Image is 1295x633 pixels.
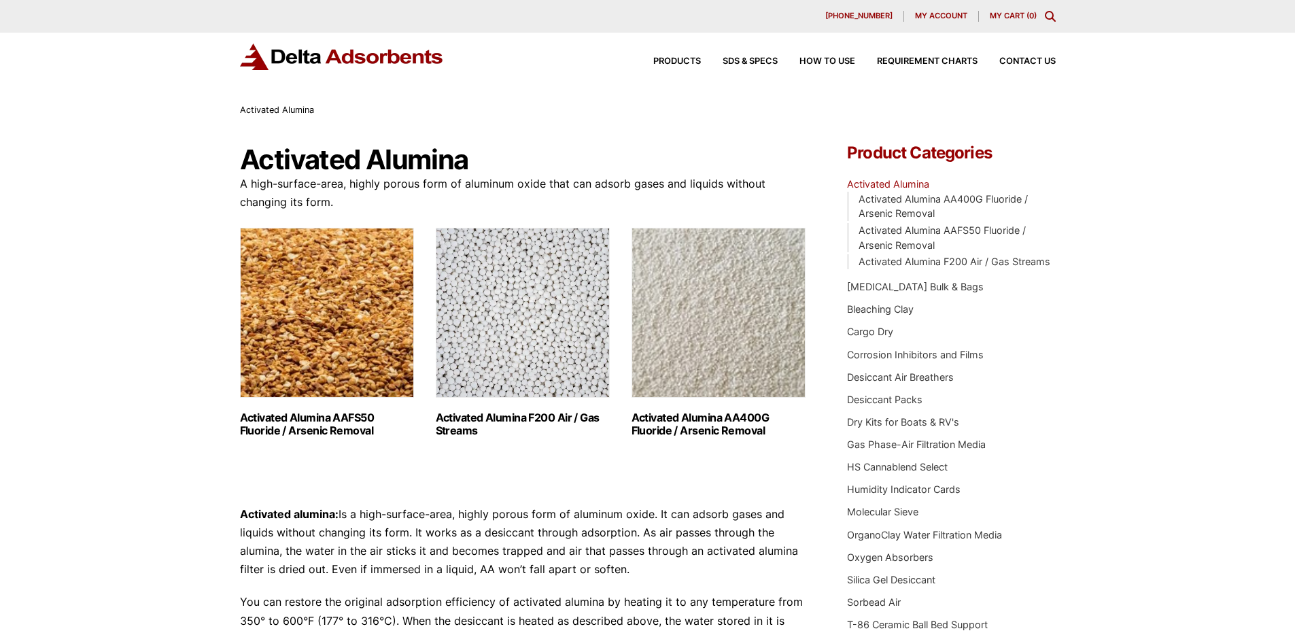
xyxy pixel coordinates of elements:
span: My account [915,12,967,20]
a: Products [632,57,701,66]
a: Cargo Dry [847,326,893,337]
h2: Activated Alumina AA400G Fluoride / Arsenic Removal [632,411,806,437]
a: [MEDICAL_DATA] Bulk & Bags [847,281,984,292]
span: Products [653,57,701,66]
p: A high-surface-area, highly porous form of aluminum oxide that can adsorb gases and liquids witho... [240,175,807,211]
span: Contact Us [999,57,1056,66]
a: Requirement Charts [855,57,978,66]
h2: Activated Alumina F200 Air / Gas Streams [436,411,610,437]
a: Desiccant Packs [847,394,922,405]
a: Activated Alumina AA400G Fluoride / Arsenic Removal [859,193,1028,220]
a: Corrosion Inhibitors and Films [847,349,984,360]
span: 0 [1029,11,1034,20]
h2: Activated Alumina AAFS50 Fluoride / Arsenic Removal [240,411,414,437]
a: Gas Phase-Air Filtration Media [847,439,986,450]
img: Activated Alumina F200 Air / Gas Streams [436,228,610,398]
span: SDS & SPECS [723,57,778,66]
a: Activated Alumina F200 Air / Gas Streams [859,256,1050,267]
span: Activated Alumina [240,105,314,115]
h4: Product Categories [847,145,1055,161]
img: Delta Adsorbents [240,44,444,70]
a: Activated Alumina [847,178,929,190]
a: Humidity Indicator Cards [847,483,961,495]
span: How to Use [799,57,855,66]
a: My account [904,11,979,22]
span: [PHONE_NUMBER] [825,12,893,20]
a: Bleaching Clay [847,303,914,315]
img: Activated Alumina AA400G Fluoride / Arsenic Removal [632,228,806,398]
a: HS Cannablend Select [847,461,948,473]
a: Oxygen Absorbers [847,551,933,563]
a: Contact Us [978,57,1056,66]
a: [PHONE_NUMBER] [814,11,904,22]
a: My Cart (0) [990,11,1037,20]
div: Toggle Modal Content [1045,11,1056,22]
a: Silica Gel Desiccant [847,574,935,585]
a: Molecular Sieve [847,506,918,517]
a: SDS & SPECS [701,57,778,66]
span: Requirement Charts [877,57,978,66]
a: Dry Kits for Boats & RV's [847,416,959,428]
a: Visit product category Activated Alumina F200 Air / Gas Streams [436,228,610,437]
a: Visit product category Activated Alumina AA400G Fluoride / Arsenic Removal [632,228,806,437]
a: Sorbead Air [847,596,901,608]
a: OrganoClay Water Filtration Media [847,529,1002,541]
p: Is a high-surface-area, highly porous form of aluminum oxide. It can adsorb gases and liquids wit... [240,505,807,579]
a: Desiccant Air Breathers [847,371,954,383]
strong: Activated alumina: [240,507,339,521]
a: How to Use [778,57,855,66]
a: Visit product category Activated Alumina AAFS50 Fluoride / Arsenic Removal [240,228,414,437]
a: T-86 Ceramic Ball Bed Support [847,619,988,630]
img: Activated Alumina AAFS50 Fluoride / Arsenic Removal [240,228,414,398]
h1: Activated Alumina [240,145,807,175]
a: Activated Alumina AAFS50 Fluoride / Arsenic Removal [859,224,1026,251]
